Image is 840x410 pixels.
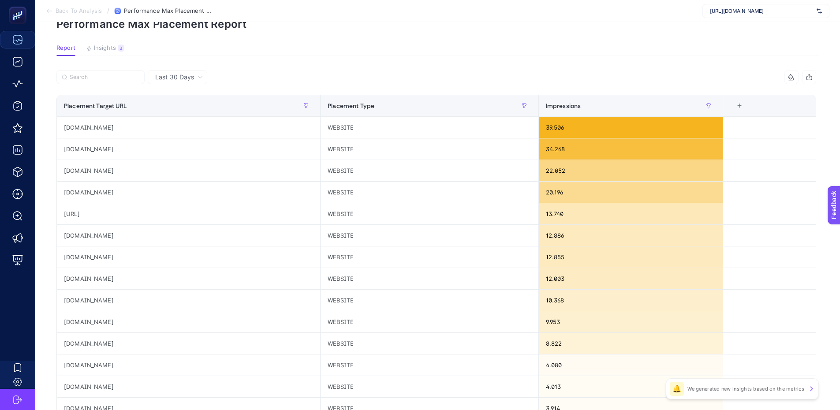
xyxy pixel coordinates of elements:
p: We generated new insights based on the metrics [687,385,804,392]
div: 10.368 [539,290,723,311]
input: Search [70,74,139,81]
div: 13.740 [539,203,723,224]
div: 4.013 [539,376,723,397]
div: 12.886 [539,225,723,246]
div: WEBSITE [321,246,538,268]
div: WEBSITE [321,354,538,376]
span: Feedback [5,3,34,10]
div: [URL] [57,203,320,224]
div: WEBSITE [321,225,538,246]
div: [DOMAIN_NAME] [57,268,320,289]
span: Placement Target URL [64,102,127,109]
span: Report [56,45,75,52]
span: Placement Type [328,102,374,109]
span: Back To Analysis [56,7,102,15]
span: Impressions [546,102,581,109]
div: WEBSITE [321,311,538,332]
div: [DOMAIN_NAME] [57,376,320,397]
div: 22.052 [539,160,723,181]
div: 8.822 [539,333,723,354]
div: 3 items selected [730,102,737,122]
div: 39.506 [539,117,723,138]
div: [DOMAIN_NAME] [57,182,320,203]
div: 20.196 [539,182,723,203]
div: 4.080 [539,354,723,376]
div: [DOMAIN_NAME] [57,138,320,160]
div: WEBSITE [321,203,538,224]
div: WEBSITE [321,138,538,160]
div: [DOMAIN_NAME] [57,117,320,138]
div: 12.855 [539,246,723,268]
p: Performance Max Placement Report [56,18,819,30]
div: + [731,102,748,109]
div: WEBSITE [321,117,538,138]
span: Performance Max Placement Report [124,7,212,15]
div: WEBSITE [321,290,538,311]
div: 3 [118,45,124,52]
div: 🔔 [670,382,684,396]
div: 12.003 [539,268,723,289]
img: svg%3e [817,7,822,15]
span: Insights [94,45,116,52]
div: [DOMAIN_NAME] [57,160,320,181]
div: 34.268 [539,138,723,160]
div: [DOMAIN_NAME] [57,354,320,376]
span: / [107,7,109,14]
div: WEBSITE [321,376,538,397]
span: [URL][DOMAIN_NAME] [710,7,813,15]
div: WEBSITE [321,182,538,203]
div: 9.953 [539,311,723,332]
div: [DOMAIN_NAME] [57,290,320,311]
div: [DOMAIN_NAME] [57,246,320,268]
div: [DOMAIN_NAME] [57,311,320,332]
div: WEBSITE [321,268,538,289]
div: WEBSITE [321,333,538,354]
span: Last 30 Days [155,73,194,82]
div: [DOMAIN_NAME] [57,333,320,354]
div: [DOMAIN_NAME] [57,225,320,246]
div: WEBSITE [321,160,538,181]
